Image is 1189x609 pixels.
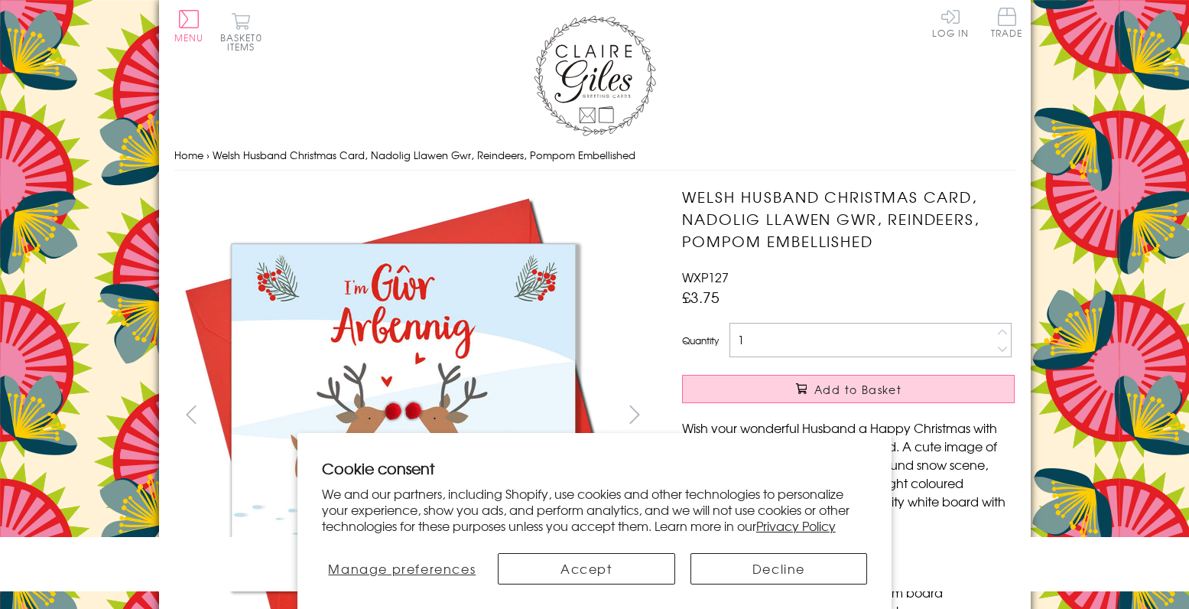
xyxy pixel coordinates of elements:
[206,148,210,162] span: ›
[174,31,204,44] span: Menu
[322,486,868,533] p: We and our partners, including Shopify, use cookies and other technologies to personalize your ex...
[174,397,209,432] button: prev
[932,8,969,37] a: Log In
[682,186,1015,252] h1: Welsh Husband Christmas Card, Nadolig Llawen Gwr, Reindeers, Pompom Embellished
[174,140,1015,171] nav: breadcrumbs
[682,268,729,286] span: WXP127
[682,334,719,347] label: Quantity
[690,553,868,585] button: Decline
[534,15,656,136] img: Claire Giles Greetings Cards
[682,418,1015,529] p: Wish your wonderful Husband a Happy Christmas with this beautiful modern Christmas card. A cute i...
[682,375,1015,403] button: Add to Basket
[814,382,901,397] span: Add to Basket
[991,8,1023,37] span: Trade
[174,148,203,162] a: Home
[617,397,651,432] button: next
[227,31,262,54] span: 0 items
[322,458,868,479] h2: Cookie consent
[213,148,635,162] span: Welsh Husband Christmas Card, Nadolig Llawen Gwr, Reindeers, Pompom Embellished
[756,516,836,535] a: Privacy Policy
[220,12,262,51] button: Basket0 items
[174,10,204,42] button: Menu
[498,553,675,585] button: Accept
[682,286,720,308] span: £3.75
[651,186,1110,553] img: Welsh Husband Christmas Card, Nadolig Llawen Gwr, Reindeers, Pompom Embellished
[328,559,476,578] span: Manage preferences
[991,8,1023,41] a: Trade
[322,553,482,585] button: Manage preferences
